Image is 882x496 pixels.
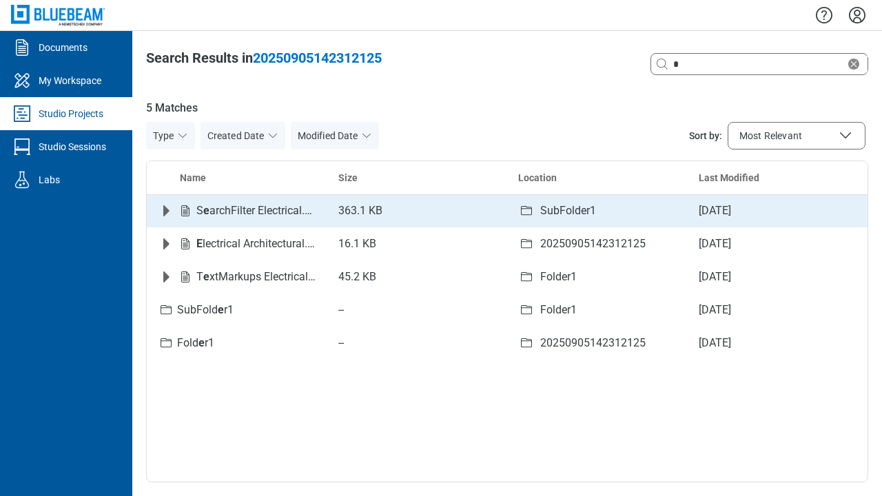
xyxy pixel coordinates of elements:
div: Search Results in [146,48,382,68]
svg: File-icon [177,203,194,219]
td: [DATE] [688,194,868,227]
svg: folder-icon [518,302,535,318]
td: 363.1 KB [327,194,508,227]
em: e [203,270,209,283]
span: Sort by: [689,129,722,143]
td: 16.1 KB [327,227,508,260]
svg: folder-icon [518,236,535,252]
svg: File-icon [177,269,194,285]
span: Most Relevant [739,129,802,143]
div: 20250905142312125 [540,236,646,252]
svg: Studio Sessions [11,136,33,158]
em: e [203,204,209,217]
svg: Folder-icon [158,335,174,351]
span: SubFold r1 [177,303,234,316]
svg: folder-icon [518,203,535,219]
button: Type [146,122,195,149]
td: -- [327,293,508,327]
svg: folder-icon [518,269,535,285]
button: Expand row [158,203,174,219]
div: Folder1 [540,269,577,285]
td: [DATE] [688,227,868,260]
img: Bluebeam, Inc. [11,5,105,25]
div: Clear search [845,56,868,72]
span: 5 Matches [146,100,868,116]
svg: folder-icon [518,335,535,351]
span: Fold r1 [177,336,214,349]
td: [DATE] [688,260,868,293]
div: Clear search [650,53,868,75]
td: [DATE] [688,327,868,360]
div: 20250905142312125 [540,335,646,351]
button: Expand row [158,269,174,285]
button: Created Date [201,122,285,149]
button: Expand row [158,236,174,252]
td: 45.2 KB [327,260,508,293]
em: e [198,336,205,349]
span: lectrical Architectural.pdf [196,237,324,250]
div: Labs [39,173,60,187]
span: T xtMarkups Electrical.pdf [196,270,327,283]
button: Settings [846,3,868,27]
table: bb-data-table [147,161,868,360]
svg: Folder-icon [158,302,174,318]
svg: My Workspace [11,70,33,92]
td: [DATE] [688,293,868,327]
em: e [218,303,224,316]
div: My Workspace [39,74,101,87]
div: Folder1 [540,302,577,318]
div: Studio Sessions [39,140,106,154]
svg: File-icon [177,236,194,252]
svg: Labs [11,169,33,191]
svg: Documents [11,37,33,59]
svg: Studio Projects [11,103,33,125]
div: Documents [39,41,88,54]
button: Sort by: [728,122,865,149]
button: Modified Date [291,122,379,149]
em: E [196,237,203,250]
div: Studio Projects [39,107,103,121]
span: S archFilter Electrical.pdf [196,204,321,217]
span: 20250905142312125 [253,50,382,66]
td: -- [327,327,508,360]
div: SubFolder1 [540,203,596,219]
